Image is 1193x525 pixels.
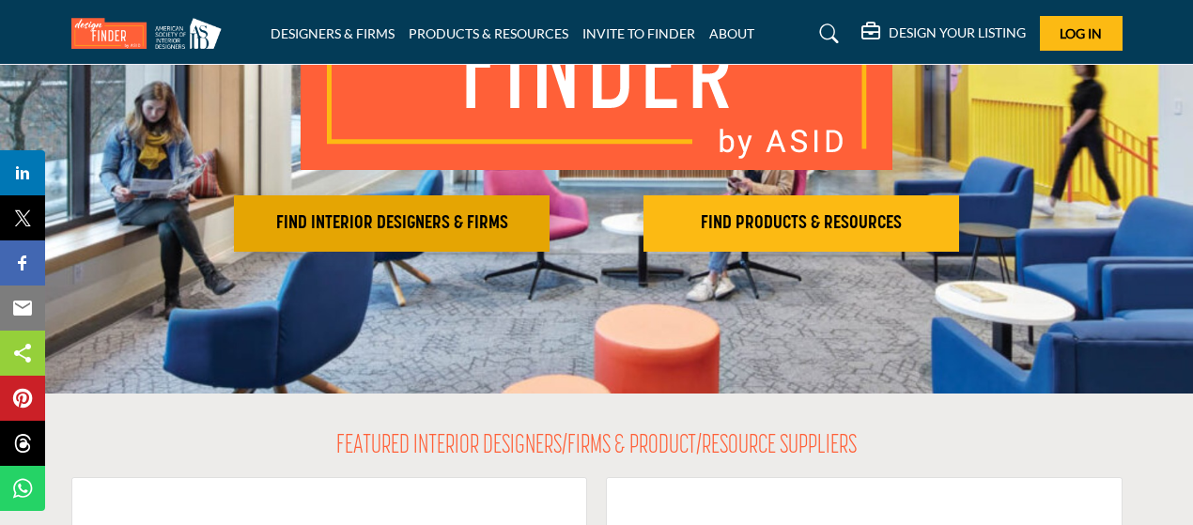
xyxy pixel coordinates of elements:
button: FIND PRODUCTS & RESOURCES [643,195,959,252]
h2: FIND INTERIOR DESIGNERS & FIRMS [240,212,544,235]
a: ABOUT [709,25,754,41]
span: Log In [1060,25,1102,41]
h2: FEATURED INTERIOR DESIGNERS/FIRMS & PRODUCT/RESOURCE SUPPLIERS [336,431,857,463]
button: FIND INTERIOR DESIGNERS & FIRMS [234,195,550,252]
img: Site Logo [71,18,231,49]
h2: FIND PRODUCTS & RESOURCES [649,212,953,235]
div: DESIGN YOUR LISTING [861,23,1026,45]
h5: DESIGN YOUR LISTING [889,24,1026,41]
a: Search [801,19,851,49]
button: Log In [1040,16,1123,51]
a: PRODUCTS & RESOURCES [409,25,568,41]
a: DESIGNERS & FIRMS [271,25,395,41]
a: INVITE TO FINDER [582,25,695,41]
